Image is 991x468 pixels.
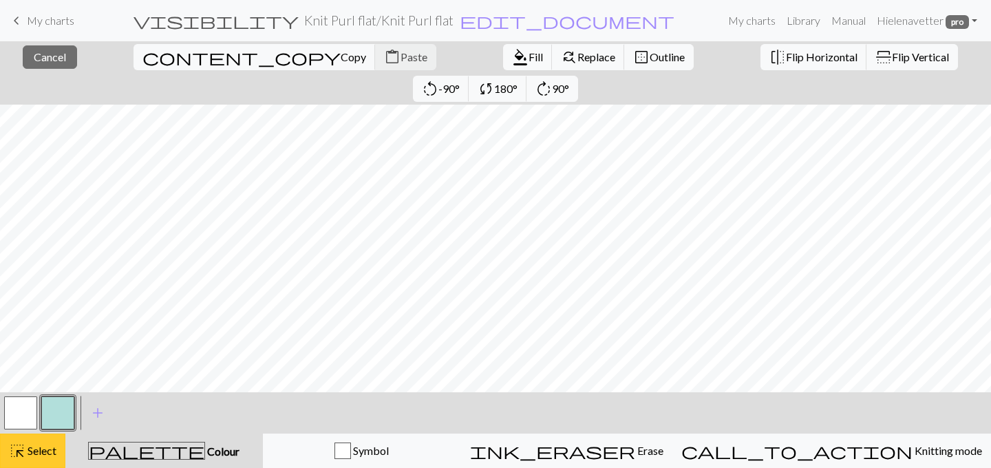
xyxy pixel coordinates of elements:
[786,50,857,63] span: Flip Horizontal
[913,444,982,457] span: Knitting mode
[529,50,543,63] span: Fill
[561,47,577,67] span: find_replace
[526,76,578,102] button: 90°
[470,441,635,460] span: ink_eraser
[633,47,650,67] span: border_outer
[134,44,376,70] button: Copy
[826,7,871,34] a: Manual
[89,403,106,423] span: add
[460,11,674,30] span: edit_document
[23,45,77,69] button: Cancel
[650,50,685,63] span: Outline
[469,76,527,102] button: 180°
[503,44,553,70] button: Fill
[871,7,983,34] a: Hielenavetter pro
[438,82,460,95] span: -90°
[552,44,625,70] button: Replace
[25,444,56,457] span: Select
[512,47,529,67] span: format_color_fill
[263,434,461,468] button: Symbol
[478,79,494,98] span: sync
[34,50,66,63] span: Cancel
[341,50,366,63] span: Copy
[461,434,672,468] button: Erase
[422,79,438,98] span: rotate_left
[413,76,469,102] button: -90°
[892,50,949,63] span: Flip Vertical
[760,44,867,70] button: Flip Horizontal
[9,441,25,460] span: highlight_alt
[946,15,969,29] span: pro
[866,44,958,70] button: Flip Vertical
[304,12,454,28] h2: Knit Purl flat / Knit Purl flat
[494,82,518,95] span: 180°
[134,11,299,30] span: visibility
[635,444,663,457] span: Erase
[577,50,615,63] span: Replace
[27,14,74,27] span: My charts
[89,441,204,460] span: palette
[681,441,913,460] span: call_to_action
[781,7,826,34] a: Library
[8,11,25,30] span: keyboard_arrow_left
[769,47,786,67] span: flip
[65,434,263,468] button: Colour
[8,9,74,32] a: My charts
[723,7,781,34] a: My charts
[351,444,389,457] span: Symbol
[535,79,552,98] span: rotate_right
[142,47,341,67] span: content_copy
[624,44,694,70] button: Outline
[552,82,569,95] span: 90°
[205,445,239,458] span: Colour
[874,49,893,65] span: flip
[672,434,991,468] button: Knitting mode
